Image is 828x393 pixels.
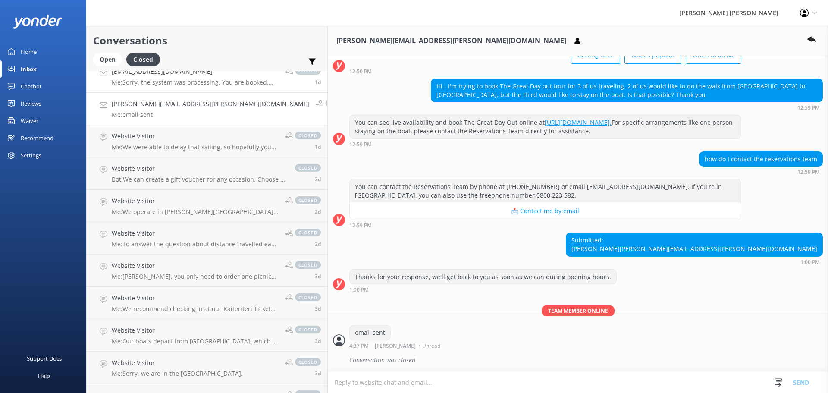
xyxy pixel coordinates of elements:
[112,337,279,345] p: Me: Our boats depart from [GEOGRAPHIC_DATA], which is about an hour's drive from [GEOGRAPHIC_DATA].
[349,343,369,349] strong: 4:37 PM
[349,286,617,292] div: Oct 01 2025 01:00pm (UTC +13:00) Pacific/Auckland
[87,60,327,93] a: [EMAIL_ADDRESS][DOMAIN_NAME]Me:Sorry, the system was processing. You are booked. Ref number 98189...
[349,68,741,74] div: Oct 01 2025 12:50pm (UTC +13:00) Pacific/Auckland
[295,229,321,236] span: closed
[87,352,327,384] a: Website VisitorMe:Sorry, we are in the [GEOGRAPHIC_DATA].closed3d
[315,337,321,345] span: Sep 30 2025 08:04am (UTC +13:00) Pacific/Auckland
[620,245,817,253] a: [PERSON_NAME][EMAIL_ADDRESS][PERSON_NAME][DOMAIN_NAME]
[21,60,37,78] div: Inbox
[797,170,820,175] strong: 12:59 PM
[126,53,160,66] div: Closed
[349,343,442,349] div: Oct 01 2025 04:37pm (UTC +13:00) Pacific/Auckland
[350,115,741,138] div: You can see live availability and book The Great Day Out online at For specific arrangements like...
[315,305,321,312] span: Sep 30 2025 08:05am (UTC +13:00) Pacific/Auckland
[93,53,122,66] div: Open
[326,99,351,107] span: closed
[112,143,279,151] p: Me: We were able to delay that sailing, so hopefully you made the departure and had a great trip.
[315,176,321,183] span: Oct 01 2025 07:26am (UTC +13:00) Pacific/Auckland
[87,319,327,352] a: Website VisitorMe:Our boats depart from [GEOGRAPHIC_DATA], which is about an hour's drive from [G...
[333,353,823,368] div: 2025-10-01T03:38:05.281
[797,105,820,110] strong: 12:59 PM
[350,270,616,284] div: Thanks for your response, we'll get back to you as soon as we can during opening hours.
[699,169,823,175] div: Oct 01 2025 12:59pm (UTC +13:00) Pacific/Auckland
[431,79,822,102] div: Hi - I'm trying to book The Great Day out tour for 3 of us traveling. 2 of us would like to do th...
[112,132,279,141] h4: Website Visitor
[93,54,126,64] a: Open
[350,179,741,202] div: You can contact the Reservations Team by phone at [PHONE_NUMBER] or email [EMAIL_ADDRESS][DOMAIN_...
[349,142,372,147] strong: 12:59 PM
[295,196,321,204] span: closed
[295,293,321,301] span: closed
[112,293,279,303] h4: Website Visitor
[431,104,823,110] div: Oct 01 2025 12:59pm (UTC +13:00) Pacific/Auckland
[419,343,440,349] span: • Unread
[87,125,327,157] a: Website VisitorMe:We were able to delay that sailing, so hopefully you made the departure and had...
[349,69,372,74] strong: 12:50 PM
[21,78,42,95] div: Chatbot
[112,111,309,119] p: Me: email sent
[38,367,50,384] div: Help
[315,370,321,377] span: Sep 30 2025 08:03am (UTC +13:00) Pacific/Auckland
[315,143,321,151] span: Oct 01 2025 04:23pm (UTC +13:00) Pacific/Auckland
[27,350,62,367] div: Support Docs
[112,326,279,335] h4: Website Visitor
[295,261,321,269] span: closed
[315,240,321,248] span: Sep 30 2025 02:29pm (UTC +13:00) Pacific/Auckland
[21,112,38,129] div: Waiver
[126,54,164,64] a: Closed
[315,79,321,86] span: Oct 01 2025 04:48pm (UTC +13:00) Pacific/Auckland
[112,240,279,248] p: Me: To answer the question about distance travelled each day depends on the trip chosen. On a 3-d...
[112,67,279,76] h4: [EMAIL_ADDRESS][DOMAIN_NAME]
[375,343,416,349] span: [PERSON_NAME]
[566,259,823,265] div: Oct 01 2025 01:00pm (UTC +13:00) Pacific/Auckland
[112,370,243,377] p: Me: Sorry, we are in the [GEOGRAPHIC_DATA].
[542,305,615,316] span: Team member online
[13,15,63,29] img: yonder-white-logo.png
[349,287,369,292] strong: 1:00 PM
[87,255,327,287] a: Website VisitorMe:[PERSON_NAME], you only need to order one picnic lunch. The Reservations team c...
[315,273,321,280] span: Sep 30 2025 10:31am (UTC +13:00) Pacific/Auckland
[800,260,820,265] strong: 1:00 PM
[87,93,327,125] a: [PERSON_NAME][EMAIL_ADDRESS][PERSON_NAME][DOMAIN_NAME]Me:email sentclosed
[349,141,741,147] div: Oct 01 2025 12:59pm (UTC +13:00) Pacific/Auckland
[112,79,279,86] p: Me: Sorry, the system was processing. You are booked. Ref number 981896, Dep Kaiteriteri for [GEO...
[93,32,321,49] h2: Conversations
[295,132,321,139] span: closed
[87,190,327,222] a: Website VisitorMe:We operate in [PERSON_NAME][GEOGRAPHIC_DATA] at the top of the [GEOGRAPHIC_DATA...
[699,152,822,167] div: how do I contact the reservations team
[21,129,53,147] div: Recommend
[21,147,41,164] div: Settings
[112,261,279,270] h4: Website Visitor
[112,229,279,238] h4: Website Visitor
[295,358,321,366] span: closed
[112,208,279,216] p: Me: We operate in [PERSON_NAME][GEOGRAPHIC_DATA] at the top of the [GEOGRAPHIC_DATA]. The closest...
[349,353,823,368] div: Conversation was closed.
[112,176,286,183] p: Bot: We can create a gift voucher for any occasion. Choose a particular trip or a monetary value,...
[349,223,372,228] strong: 12:59 PM
[112,273,279,280] p: Me: [PERSON_NAME], you only need to order one picnic lunch. The Reservations team checks all onli...
[21,43,37,60] div: Home
[566,233,822,256] div: Submitted: [PERSON_NAME]
[87,287,327,319] a: Website VisitorMe:We recommend checking in at our Kaiteriteri Ticket Office to collect your ticke...
[350,325,390,340] div: email sent
[349,222,741,228] div: Oct 01 2025 12:59pm (UTC +13:00) Pacific/Auckland
[87,157,327,190] a: Website VisitorBot:We can create a gift voucher for any occasion. Choose a particular trip or a m...
[295,164,321,172] span: closed
[545,118,612,126] a: [URL][DOMAIN_NAME].
[112,164,286,173] h4: Website Visitor
[112,196,279,206] h4: Website Visitor
[87,222,327,255] a: Website VisitorMe:To answer the question about distance travelled each day depends on the trip ch...
[112,358,243,368] h4: Website Visitor
[295,326,321,333] span: closed
[315,208,321,215] span: Sep 30 2025 02:31pm (UTC +13:00) Pacific/Auckland
[350,202,741,220] button: 📩 Contact me by email
[21,95,41,112] div: Reviews
[336,35,566,47] h3: [PERSON_NAME][EMAIL_ADDRESS][PERSON_NAME][DOMAIN_NAME]
[112,99,309,109] h4: [PERSON_NAME][EMAIL_ADDRESS][PERSON_NAME][DOMAIN_NAME]
[112,305,279,313] p: Me: We recommend checking in at our Kaiteriteri Ticket Office to collect your tickets, at least 3...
